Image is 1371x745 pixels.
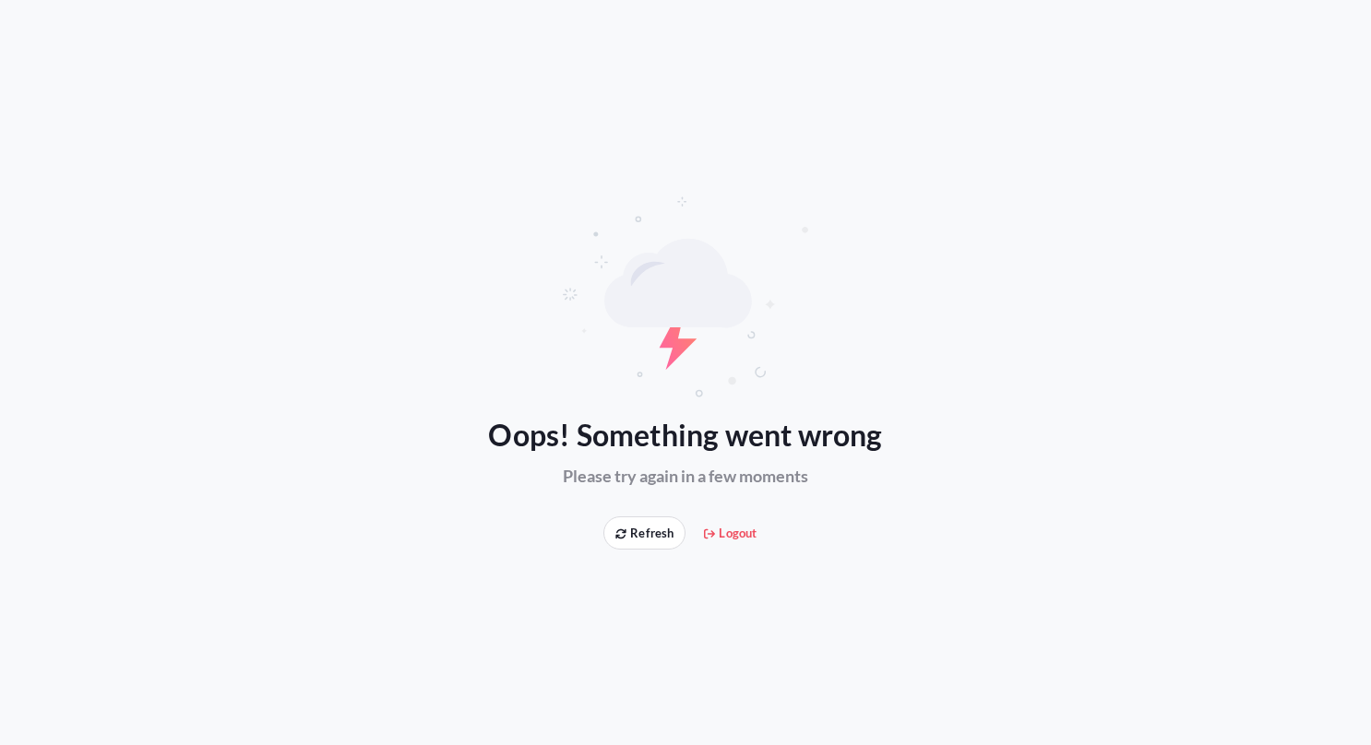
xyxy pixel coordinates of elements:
[488,413,882,457] span: Oops! Something went wrong
[693,516,768,550] button: Logout
[615,524,674,542] span: Refresh
[603,516,685,550] button: Refresh
[704,524,757,542] span: Logout
[563,465,808,487] span: Please try again in a few moments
